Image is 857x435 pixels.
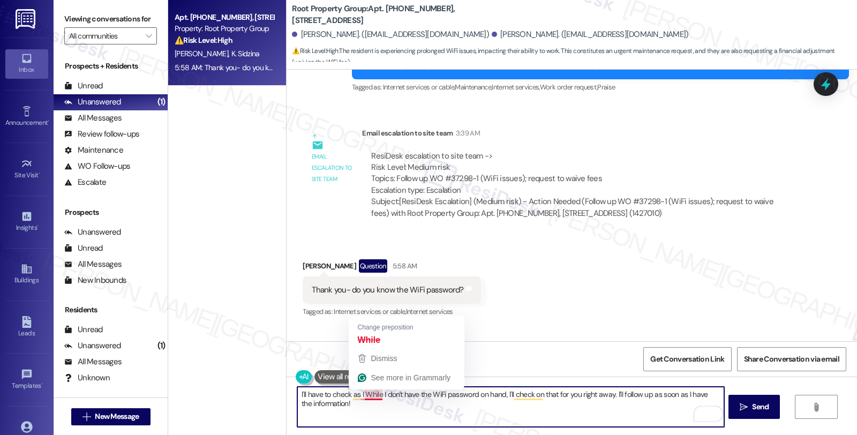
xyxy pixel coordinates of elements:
div: Unanswered [64,96,121,108]
div: Property: Root Property Group [175,23,274,34]
div: Email escalation to site team [362,127,800,142]
span: [PERSON_NAME] [175,49,231,58]
textarea: To enrich screen reader interactions, please activate Accessibility in Grammarly extension settings [297,387,724,427]
span: Share Conversation via email [744,354,839,365]
div: Residents [54,304,168,316]
div: All Messages [64,259,122,270]
div: Unanswered [64,340,121,351]
span: New Message [95,411,139,422]
div: Subject: [ResiDesk Escalation] (Medium risk) - Action Needed (Follow up WO #37298-1 (WiFi issues)... [371,196,791,219]
button: Send [728,395,780,419]
div: Tagged as: [303,304,480,319]
div: Unknown [64,372,110,384]
div: WO Follow-ups [64,161,130,172]
button: New Message [71,408,151,425]
div: Apt. [PHONE_NUMBER], [STREET_ADDRESS] [175,12,274,23]
div: Escalate [64,177,106,188]
span: Internet services or cable , [334,307,405,316]
span: • [37,222,39,230]
span: Maintenance , [455,82,492,92]
div: Review follow-ups [64,129,139,140]
div: 5:58 AM [390,260,417,272]
div: Unread [64,80,103,92]
label: Viewing conversations for [64,11,157,27]
div: Thank you- do you know the WiFi password? [312,284,463,296]
a: Inbox [5,49,48,78]
div: Tagged as: [352,79,849,95]
span: Get Conversation Link [650,354,724,365]
div: Unread [64,243,103,254]
i:  [82,412,91,421]
a: Insights • [5,207,48,236]
div: Prospects + Residents [54,61,168,72]
span: Work order request , [540,82,598,92]
div: [PERSON_NAME] [303,259,480,276]
a: Site Visit • [5,155,48,184]
i:  [740,403,748,411]
span: Internet services , [492,82,539,92]
div: Unread [64,324,103,335]
div: All Messages [64,356,122,367]
a: Leads [5,313,48,342]
div: Maintenance [64,145,123,156]
span: : The resident is experiencing prolonged WiFi issues, impacting their ability to work. This const... [292,46,857,69]
b: Root Property Group: Apt. [PHONE_NUMBER], [STREET_ADDRESS] [292,3,506,26]
div: Unanswered [64,227,121,238]
button: Get Conversation Link [643,347,731,371]
span: Internet services or cable , [383,82,455,92]
a: Templates • [5,365,48,394]
div: All Messages [64,112,122,124]
div: (1) [155,94,168,110]
span: Send [752,401,769,412]
i:  [146,32,152,40]
div: New Inbounds [64,275,126,286]
a: Buildings [5,260,48,289]
div: [PERSON_NAME]. ([EMAIL_ADDRESS][DOMAIN_NAME]) [492,29,689,40]
div: 5:58 AM: Thank you- do you know the WiFi password? [175,63,345,72]
span: Internet services [406,307,453,316]
div: Prospects [54,207,168,218]
span: • [39,170,40,177]
i:  [812,403,820,411]
div: 3:39 AM [453,127,480,139]
div: Email escalation to site team [312,151,354,185]
span: • [41,380,43,388]
span: K. Sidzina [231,49,260,58]
strong: ⚠️ Risk Level: High [175,35,232,45]
strong: ⚠️ Risk Level: High [292,47,338,55]
span: Praise [597,82,615,92]
input: All communities [69,27,140,44]
span: • [48,117,49,125]
div: [PERSON_NAME]. ([EMAIL_ADDRESS][DOMAIN_NAME]) [292,29,489,40]
div: (1) [155,337,168,354]
div: Question [359,259,387,273]
div: ResiDesk escalation to site team -> Risk Level: Medium risk Topics: Follow up WO #37298-1 (WiFi i... [371,151,791,197]
button: Share Conversation via email [737,347,846,371]
img: ResiDesk Logo [16,9,37,29]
